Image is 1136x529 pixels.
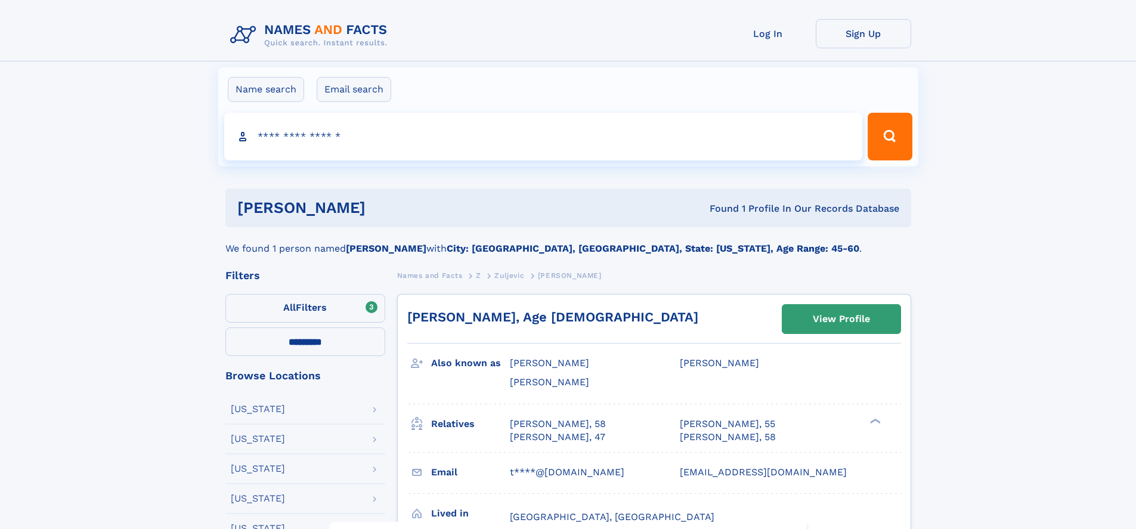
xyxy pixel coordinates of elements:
[225,370,385,381] div: Browse Locations
[225,270,385,281] div: Filters
[224,113,863,160] input: search input
[283,302,296,313] span: All
[537,202,899,215] div: Found 1 Profile In Our Records Database
[225,19,397,51] img: Logo Names and Facts
[680,417,775,431] a: [PERSON_NAME], 55
[431,462,510,482] h3: Email
[867,417,881,425] div: ❯
[510,431,605,444] a: [PERSON_NAME], 47
[317,77,391,102] label: Email search
[510,511,714,522] span: [GEOGRAPHIC_DATA], [GEOGRAPHIC_DATA]
[397,268,463,283] a: Names and Facts
[231,434,285,444] div: [US_STATE]
[868,113,912,160] button: Search Button
[346,243,426,254] b: [PERSON_NAME]
[231,404,285,414] div: [US_STATE]
[510,376,589,388] span: [PERSON_NAME]
[476,268,481,283] a: Z
[476,271,481,280] span: Z
[510,417,606,431] a: [PERSON_NAME], 58
[538,271,602,280] span: [PERSON_NAME]
[431,414,510,434] h3: Relatives
[680,431,776,444] a: [PERSON_NAME], 58
[510,357,589,369] span: [PERSON_NAME]
[225,227,911,256] div: We found 1 person named with .
[816,19,911,48] a: Sign Up
[237,200,538,215] h1: [PERSON_NAME]
[231,494,285,503] div: [US_STATE]
[228,77,304,102] label: Name search
[680,466,847,478] span: [EMAIL_ADDRESS][DOMAIN_NAME]
[431,503,510,524] h3: Lived in
[407,310,698,324] a: [PERSON_NAME], Age [DEMOGRAPHIC_DATA]
[494,268,524,283] a: Zuljevic
[225,294,385,323] label: Filters
[431,353,510,373] h3: Also known as
[447,243,859,254] b: City: [GEOGRAPHIC_DATA], [GEOGRAPHIC_DATA], State: [US_STATE], Age Range: 45-60
[813,305,870,333] div: View Profile
[680,357,759,369] span: [PERSON_NAME]
[494,271,524,280] span: Zuljevic
[720,19,816,48] a: Log In
[782,305,900,333] a: View Profile
[231,464,285,474] div: [US_STATE]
